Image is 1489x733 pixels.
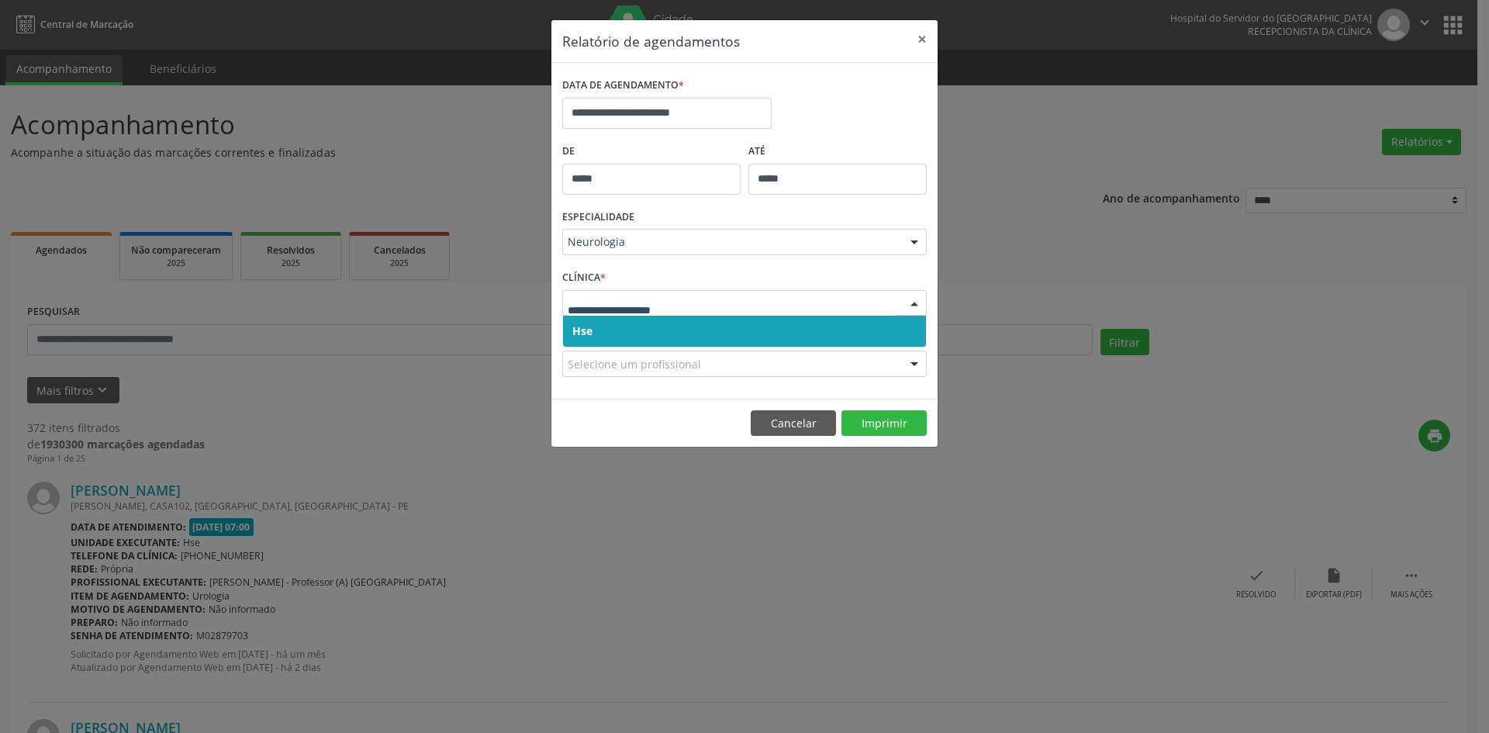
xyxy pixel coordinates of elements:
[562,31,740,51] h5: Relatório de agendamentos
[907,20,938,58] button: Close
[562,206,634,230] label: ESPECIALIDADE
[572,323,592,338] span: Hse
[841,410,927,437] button: Imprimir
[562,140,741,164] label: De
[568,234,895,250] span: Neurologia
[748,140,927,164] label: ATÉ
[562,74,684,98] label: DATA DE AGENDAMENTO
[568,356,701,372] span: Selecione um profissional
[751,410,836,437] button: Cancelar
[562,266,606,290] label: CLÍNICA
